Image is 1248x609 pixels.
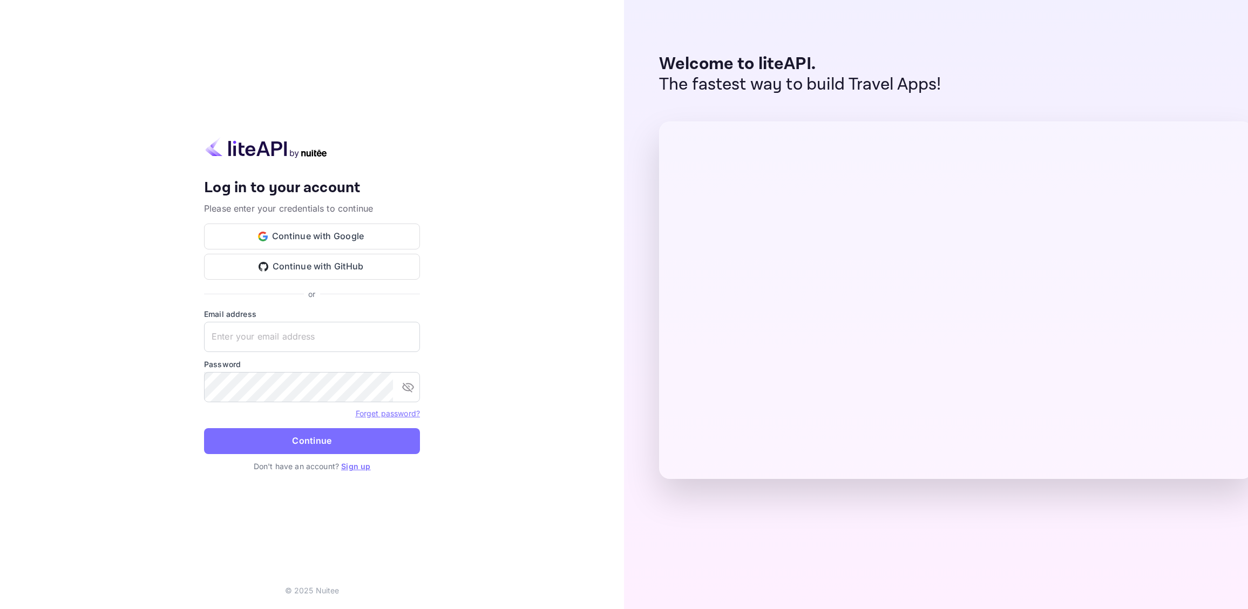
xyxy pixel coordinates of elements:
[204,358,420,370] label: Password
[204,224,420,249] button: Continue with Google
[204,461,420,472] p: Don't have an account?
[341,462,370,471] a: Sign up
[204,179,420,198] h4: Log in to your account
[397,376,419,398] button: toggle password visibility
[204,254,420,280] button: Continue with GitHub
[356,408,420,418] a: Forget password?
[204,308,420,320] label: Email address
[285,585,340,596] p: © 2025 Nuitee
[356,409,420,418] a: Forget password?
[204,137,328,158] img: liteapi
[308,288,315,300] p: or
[659,54,941,75] p: Welcome to liteAPI.
[204,202,420,215] p: Please enter your credentials to continue
[204,428,420,454] button: Continue
[204,322,420,352] input: Enter your email address
[659,75,941,95] p: The fastest way to build Travel Apps!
